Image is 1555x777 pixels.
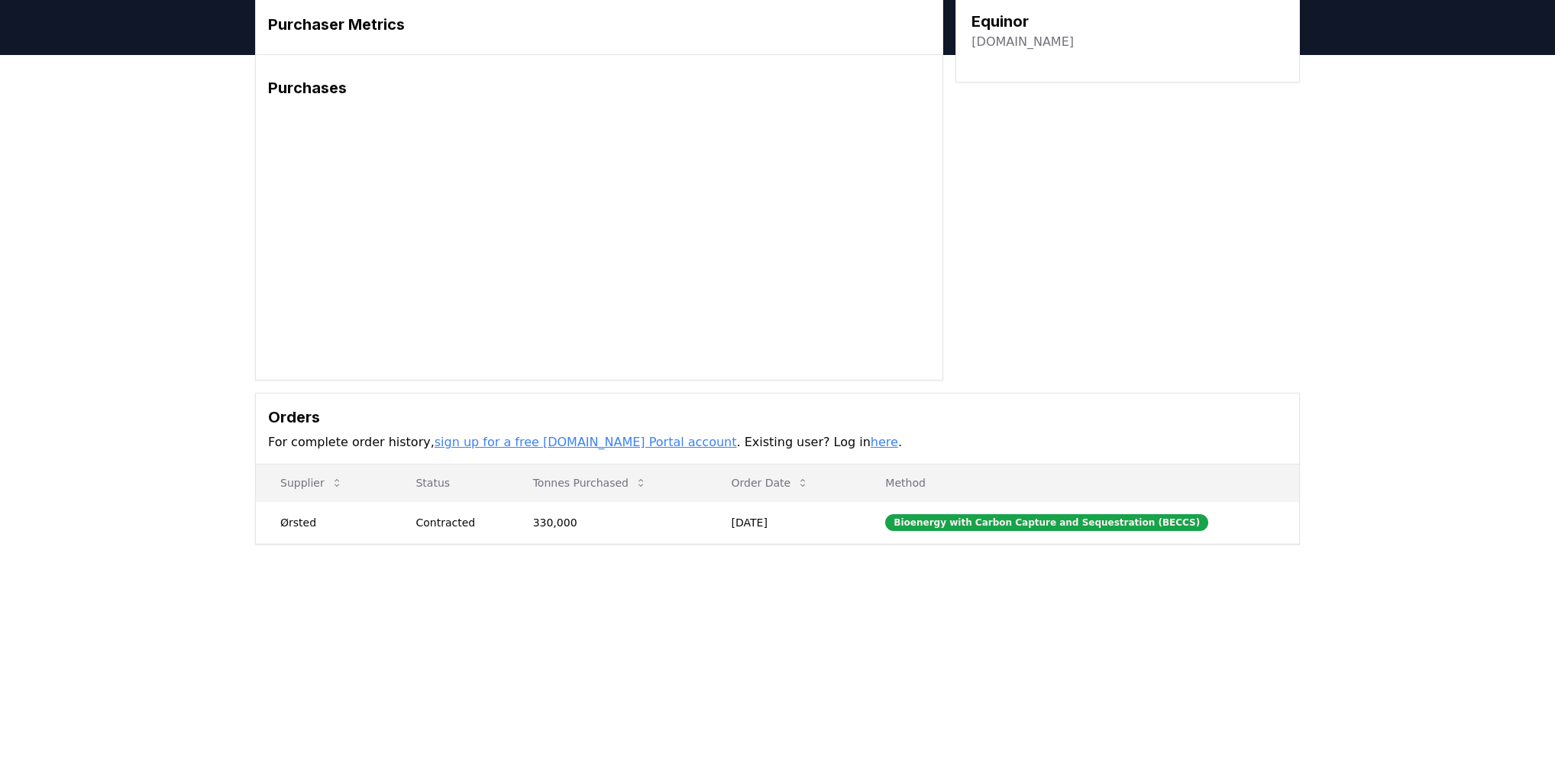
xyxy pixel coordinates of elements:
[885,514,1208,531] div: Bioenergy with Carbon Capture and Sequestration (BECCS)
[403,475,496,490] p: Status
[415,515,496,530] div: Contracted
[873,475,1287,490] p: Method
[871,435,898,449] a: here
[509,501,707,543] td: 330,000
[268,76,930,99] h3: Purchases
[971,10,1074,33] h3: Equinor
[707,501,862,543] td: [DATE]
[719,468,822,498] button: Order Date
[435,435,737,449] a: sign up for a free [DOMAIN_NAME] Portal account
[268,433,1287,452] p: For complete order history, . Existing user? Log in .
[521,468,659,498] button: Tonnes Purchased
[268,406,1287,429] h3: Orders
[268,468,355,498] button: Supplier
[971,33,1074,51] a: [DOMAIN_NAME]
[256,501,391,543] td: Ørsted
[268,13,930,36] h3: Purchaser Metrics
